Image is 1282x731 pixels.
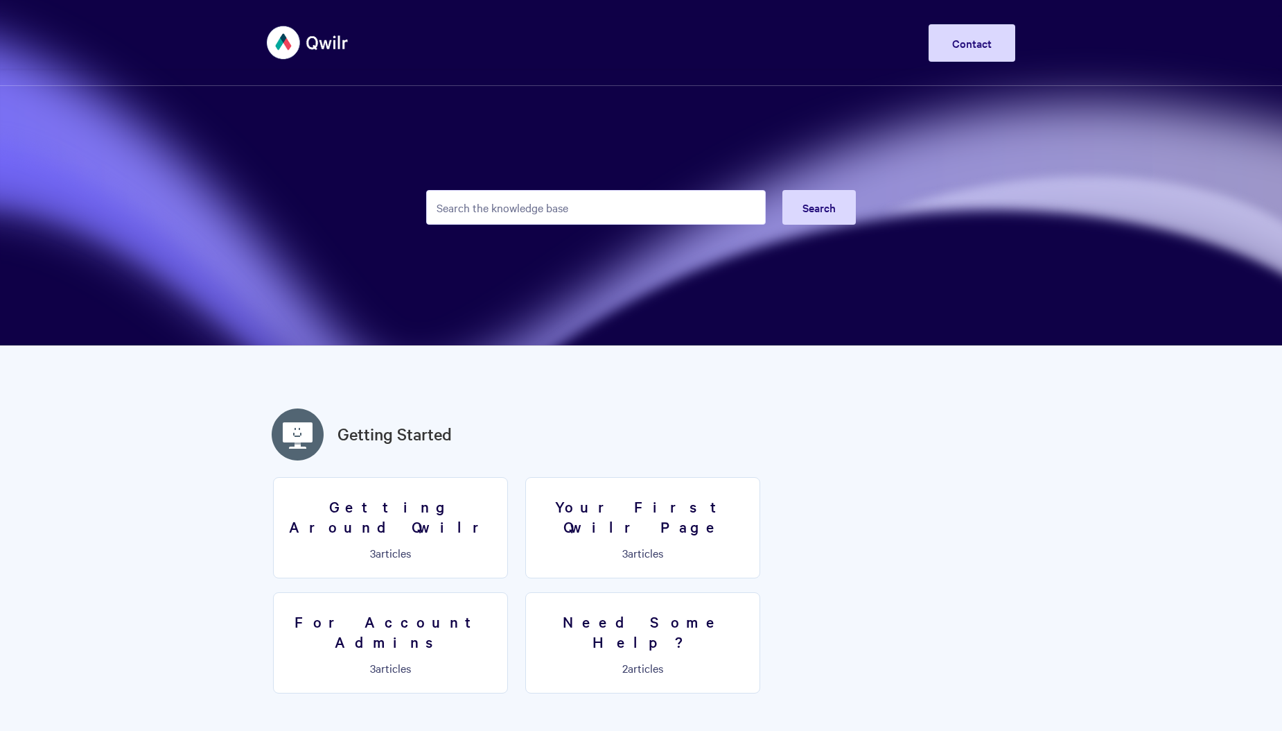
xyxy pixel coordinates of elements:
[525,477,760,578] a: Your First Qwilr Page 3articles
[282,547,499,559] p: articles
[534,662,751,674] p: articles
[282,497,499,536] h3: Getting Around Qwilr
[782,190,856,225] button: Search
[534,497,751,536] h3: Your First Qwilr Page
[370,660,376,676] span: 3
[273,592,508,694] a: For Account Admins 3articles
[282,612,499,651] h3: For Account Admins
[622,660,628,676] span: 2
[282,662,499,674] p: articles
[622,545,628,560] span: 3
[525,592,760,694] a: Need Some Help? 2articles
[267,17,349,69] img: Qwilr Help Center
[273,477,508,578] a: Getting Around Qwilr 3articles
[534,547,751,559] p: articles
[929,24,1015,62] a: Contact
[534,612,751,651] h3: Need Some Help?
[802,200,836,215] span: Search
[426,190,766,225] input: Search the knowledge base
[337,422,452,447] a: Getting Started
[370,545,376,560] span: 3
